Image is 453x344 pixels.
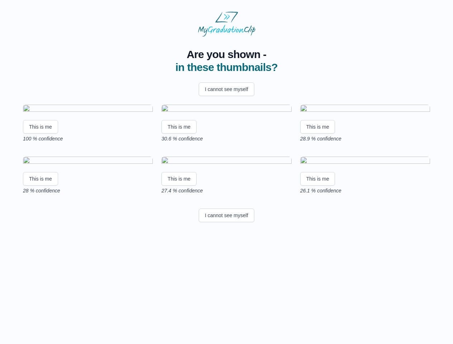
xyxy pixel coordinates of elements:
p: 28 % confidence [23,187,153,194]
img: b0df46db29b031e3e9a674c2b46396a67bfafc15.gif [23,105,153,114]
img: MyGraduationClip [198,11,255,37]
button: This is me [23,120,58,134]
p: 100 % confidence [23,135,153,142]
p: 27.4 % confidence [161,187,291,194]
img: 3ddd97039907413fe93486703870465620aed996.gif [300,105,430,114]
img: 52bc35f845537e3b57b2d49cf329025f8e9e2798.gif [23,157,153,166]
p: 26.1 % confidence [300,187,430,194]
button: This is me [161,172,197,186]
button: This is me [161,120,197,134]
span: Are you shown - [175,48,278,61]
span: in these thumbnails? [175,61,278,73]
p: 30.6 % confidence [161,135,291,142]
img: a5e942242c6af943054c347527f908b73b987d8e.gif [161,157,291,166]
img: cbd1787eef4c6f32c0d8f0af1aa202341309cae0.gif [161,105,291,114]
button: This is me [23,172,58,186]
button: I cannot see myself [199,209,254,222]
button: I cannot see myself [199,82,254,96]
button: This is me [300,172,335,186]
button: This is me [300,120,335,134]
p: 28.9 % confidence [300,135,430,142]
img: 5cd0171ad825cd1101545e4c6893c1025be014bd.gif [300,157,430,166]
